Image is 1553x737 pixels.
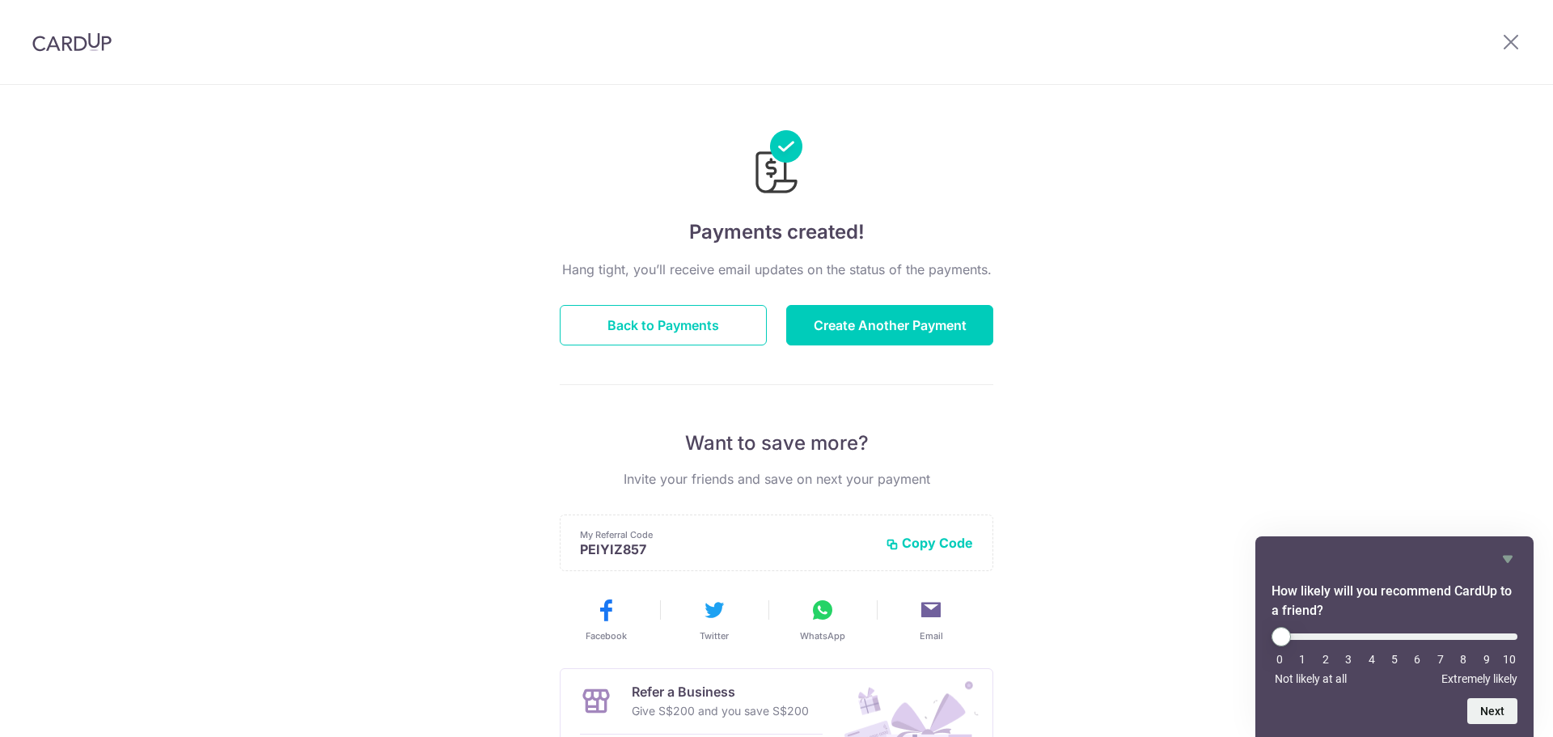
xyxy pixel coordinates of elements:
li: 4 [1364,653,1380,666]
li: 2 [1318,653,1334,666]
button: Hide survey [1498,549,1517,569]
span: WhatsApp [800,629,845,642]
button: Facebook [558,597,654,642]
button: Create Another Payment [786,305,993,345]
li: 5 [1386,653,1403,666]
p: Refer a Business [632,682,809,701]
div: How likely will you recommend CardUp to a friend? Select an option from 0 to 10, with 0 being Not... [1272,549,1517,724]
button: Email [883,597,979,642]
li: 9 [1479,653,1495,666]
p: Invite your friends and save on next your payment [560,469,993,489]
span: Not likely at all [1275,672,1347,685]
h4: Payments created! [560,218,993,247]
button: Back to Payments [560,305,767,345]
p: My Referral Code [580,528,873,541]
li: 6 [1409,653,1425,666]
button: WhatsApp [775,597,870,642]
h2: How likely will you recommend CardUp to a friend? Select an option from 0 to 10, with 0 being Not... [1272,582,1517,621]
p: PEIYIZ857 [580,541,873,557]
li: 0 [1272,653,1288,666]
li: 3 [1340,653,1356,666]
li: 1 [1294,653,1310,666]
li: 8 [1455,653,1471,666]
img: CardUp [32,32,112,52]
p: Give S$200 and you save S$200 [632,701,809,721]
div: How likely will you recommend CardUp to a friend? Select an option from 0 to 10, with 0 being Not... [1272,627,1517,685]
span: Twitter [700,629,729,642]
span: Email [920,629,943,642]
span: Extremely likely [1441,672,1517,685]
li: 7 [1432,653,1449,666]
li: 10 [1501,653,1517,666]
button: Next question [1467,698,1517,724]
button: Copy Code [886,535,973,551]
img: Payments [751,130,802,198]
button: Twitter [666,597,762,642]
p: Hang tight, you’ll receive email updates on the status of the payments. [560,260,993,279]
p: Want to save more? [560,430,993,456]
span: Facebook [586,629,627,642]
